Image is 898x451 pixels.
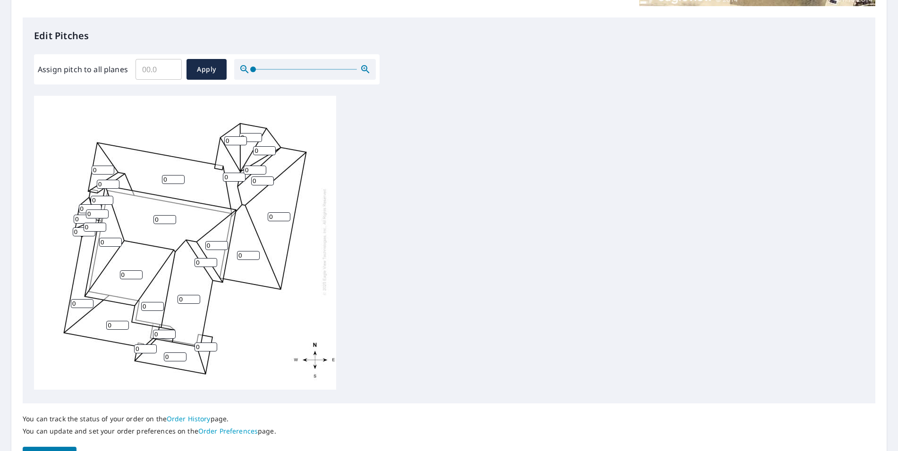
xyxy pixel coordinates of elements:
p: You can update and set your order preferences on the page. [23,427,276,435]
label: Assign pitch to all planes [38,64,128,75]
button: Apply [186,59,227,80]
input: 00.0 [136,56,182,83]
a: Order Preferences [198,426,258,435]
p: You can track the status of your order on the page. [23,415,276,423]
p: Edit Pitches [34,29,864,43]
span: Apply [194,64,219,75]
a: Order History [167,414,211,423]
